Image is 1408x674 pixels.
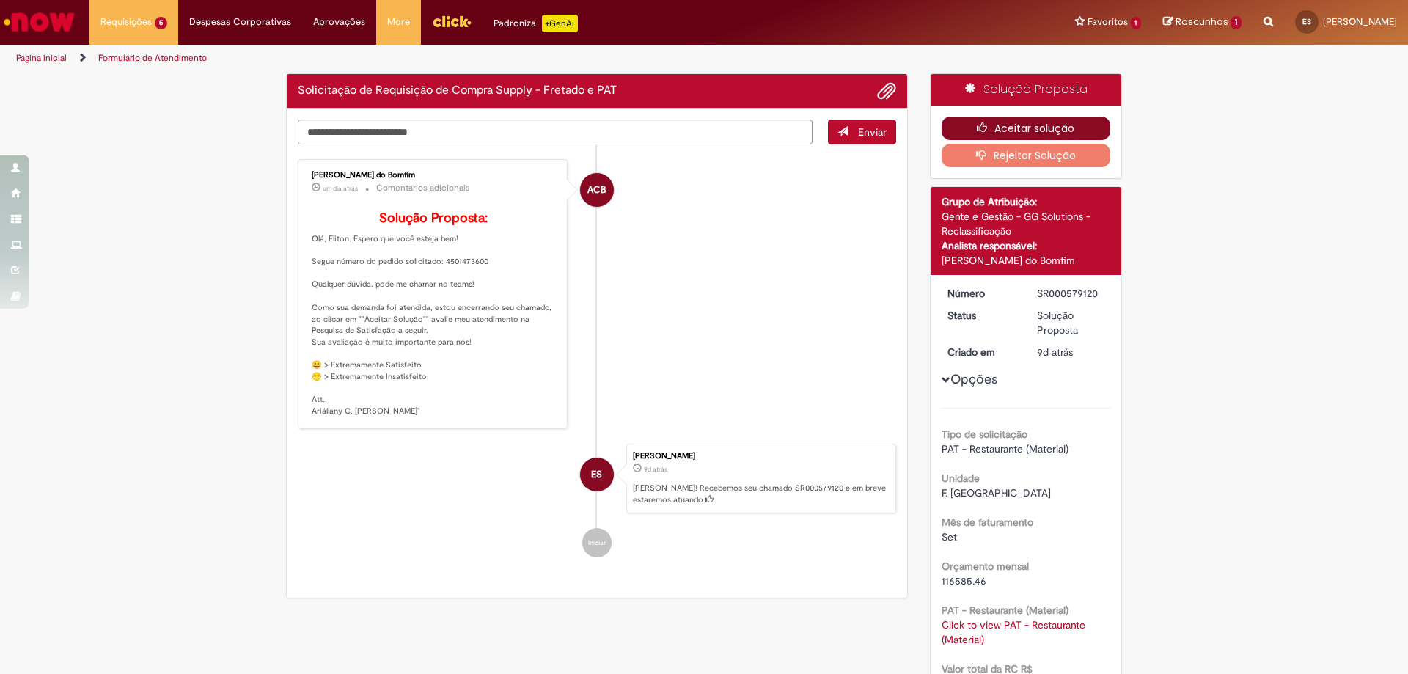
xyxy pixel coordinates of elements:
p: [PERSON_NAME]! Recebemos seu chamado SR000579120 e em breve estaremos atuando. [633,483,888,505]
h2: Solicitação de Requisição de Compra Supply - Fretado e PAT Histórico de tíquete [298,84,617,98]
button: Adicionar anexos [877,81,896,100]
small: Comentários adicionais [376,182,470,194]
div: Solução Proposta [1037,308,1105,337]
time: 29/09/2025 15:20:29 [323,184,358,193]
span: Enviar [858,125,887,139]
div: Grupo de Atribuição: [942,194,1111,209]
ul: Histórico de tíquete [298,144,896,573]
p: Olá, Eliton. Espero que você esteja bem! Segue número do pedido solicitado: 4501473600 Qualquer d... [312,211,556,417]
li: Eliton Carlos De Sousa [298,444,896,514]
span: PAT - Restaurante (Material) [942,442,1068,455]
span: More [387,15,410,29]
span: ACB [587,172,606,208]
div: SR000579120 [1037,286,1105,301]
button: Enviar [828,120,896,144]
span: Aprovações [313,15,365,29]
span: um dia atrás [323,184,358,193]
textarea: Digite sua mensagem aqui... [298,120,813,144]
p: +GenAi [542,15,578,32]
ul: Trilhas de página [11,45,928,72]
span: 116585.46 [942,574,986,587]
div: [PERSON_NAME] do Bomfim [942,253,1111,268]
dt: Número [936,286,1027,301]
span: 1 [1131,17,1142,29]
div: [PERSON_NAME] [633,452,888,461]
span: ES [591,457,602,492]
dt: Criado em [936,345,1027,359]
div: Padroniza [494,15,578,32]
b: Unidade [942,472,980,485]
span: F. [GEOGRAPHIC_DATA] [942,486,1051,499]
div: [PERSON_NAME] do Bomfim [312,171,556,180]
dt: Status [936,308,1027,323]
button: Rejeitar Solução [942,144,1111,167]
a: Click to view PAT - Restaurante (Material) [942,618,1085,646]
span: 1 [1231,16,1242,29]
span: 5 [155,17,167,29]
span: Rascunhos [1176,15,1228,29]
span: Set [942,530,957,543]
div: Eliton Carlos De Sousa [580,458,614,491]
div: Ariallany Christyne Bernardo Do Bomfim [580,173,614,207]
span: [PERSON_NAME] [1323,15,1397,28]
a: Página inicial [16,52,67,64]
div: Gente e Gestão - GG Solutions - Reclassificação [942,209,1111,238]
div: Solução Proposta [931,74,1122,106]
b: PAT - Restaurante (Material) [942,604,1068,617]
span: ES [1302,17,1311,26]
b: Mês de faturamento [942,516,1033,529]
span: Requisições [100,15,152,29]
span: Favoritos [1088,15,1128,29]
b: Solução Proposta: [379,210,488,227]
div: 22/09/2025 11:03:50 [1037,345,1105,359]
img: ServiceNow [1,7,77,37]
img: click_logo_yellow_360x200.png [432,10,472,32]
button: Aceitar solução [942,117,1111,140]
a: Formulário de Atendimento [98,52,207,64]
time: 22/09/2025 11:03:50 [1037,345,1073,359]
a: Rascunhos [1163,15,1242,29]
span: Despesas Corporativas [189,15,291,29]
time: 22/09/2025 11:03:50 [644,465,667,474]
span: 9d atrás [1037,345,1073,359]
b: Orçamento mensal [942,560,1029,573]
b: Tipo de solicitação [942,428,1027,441]
div: Analista responsável: [942,238,1111,253]
span: 9d atrás [644,465,667,474]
